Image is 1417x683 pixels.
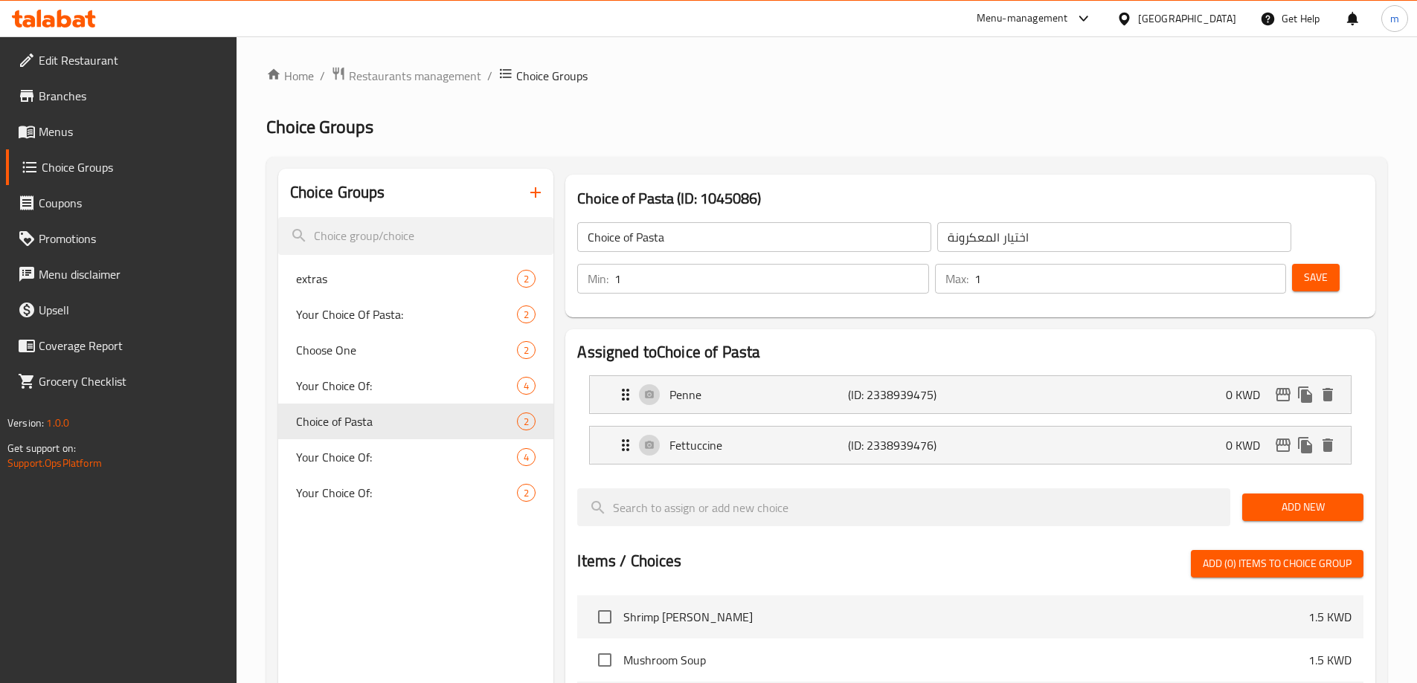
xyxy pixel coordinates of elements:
a: Edit Restaurant [6,42,237,78]
span: Version: [7,413,44,433]
p: (ID: 2338939476) [848,436,967,454]
div: Your Choice Of:4 [278,368,554,404]
button: Add New [1242,493,1363,521]
h3: Choice of Pasta (ID: 1045086) [577,187,1363,210]
span: Shrimp [PERSON_NAME] [623,608,1308,626]
a: Promotions [6,221,237,256]
p: Max: [945,270,968,288]
span: Choice Groups [516,67,588,85]
span: Your Choice Of Pasta: [296,305,518,323]
li: / [487,67,492,85]
span: m [1390,10,1399,27]
a: Grocery Checklist [6,363,237,399]
span: Choice Groups [266,110,373,143]
p: 1.5 KWD [1308,651,1352,669]
span: Save [1304,268,1328,287]
div: Expand [590,427,1351,464]
h2: Items / Choices [577,550,681,572]
li: Expand [577,420,1363,470]
li: / [320,67,325,85]
span: Promotions [39,230,225,247]
p: Penne [669,386,847,404]
a: Menu disclaimer [6,256,237,292]
span: extras [296,270,518,288]
div: Expand [590,376,1351,413]
a: Restaurants management [331,66,481,85]
span: Add (0) items to choice group [1203,554,1352,573]
button: edit [1272,383,1294,406]
p: Fettuccine [669,436,847,454]
p: 0 KWD [1226,436,1272,454]
a: Choice Groups [6,149,237,185]
span: Menu disclaimer [39,265,225,283]
span: Add New [1254,498,1352,517]
li: Expand [577,369,1363,420]
button: edit [1272,434,1294,456]
span: Get support on: [7,438,76,458]
div: Choices [517,377,536,395]
span: 2 [518,415,535,429]
span: Choice Groups [42,158,225,176]
span: Choice of Pasta [296,412,518,430]
a: Home [266,67,314,85]
span: Select choice [589,644,620,676]
span: Your Choice Of: [296,448,518,466]
span: Your Choice Of: [296,484,518,502]
span: 2 [518,272,535,286]
a: Menus [6,114,237,149]
span: Grocery Checklist [39,372,225,390]
span: Branches [39,87,225,105]
span: Choose One [296,341,518,359]
button: delete [1317,383,1339,406]
input: search [577,488,1230,526]
span: 2 [518,486,535,500]
div: [GEOGRAPHIC_DATA] [1138,10,1236,27]
p: Min: [588,270,608,288]
div: Your Choice Of:2 [278,475,554,511]
span: Edit Restaurant [39,51,225,69]
button: Save [1292,264,1340,291]
input: search [278,217,554,255]
h2: Choice Groups [290,181,385,204]
span: 4 [518,450,535,464]
div: Choices [517,341,536,359]
span: Coupons [39,194,225,212]
span: Your Choice Of: [296,377,518,395]
div: extras2 [278,261,554,297]
span: Mushroom Soup [623,651,1308,669]
span: Restaurants management [349,67,481,85]
button: Add (0) items to choice group [1191,550,1363,577]
div: Choose One2 [278,332,554,368]
h2: Assigned to Choice of Pasta [577,341,1363,363]
span: Select choice [589,601,620,632]
a: Coverage Report [6,328,237,363]
div: Choice of Pasta2 [278,404,554,439]
span: Coverage Report [39,337,225,355]
p: (ID: 2338939475) [848,386,967,404]
p: 0 KWD [1226,386,1272,404]
span: Menus [39,123,225,140]
span: 4 [518,379,535,393]
a: Support.OpsPlatform [7,453,102,473]
button: duplicate [1294,383,1317,406]
span: 2 [518,343,535,357]
div: Your Choice Of Pasta:2 [278,297,554,332]
div: Menu-management [977,10,1068,27]
button: delete [1317,434,1339,456]
nav: breadcrumb [266,66,1387,85]
a: Coupons [6,185,237,221]
a: Upsell [6,292,237,328]
span: 1.0.0 [46,413,69,433]
button: duplicate [1294,434,1317,456]
div: Choices [517,448,536,466]
p: 1.5 KWD [1308,608,1352,626]
div: Choices [517,484,536,502]
span: Upsell [39,301,225,319]
a: Branches [6,78,237,114]
div: Your Choice Of:4 [278,439,554,475]
span: 2 [518,308,535,322]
